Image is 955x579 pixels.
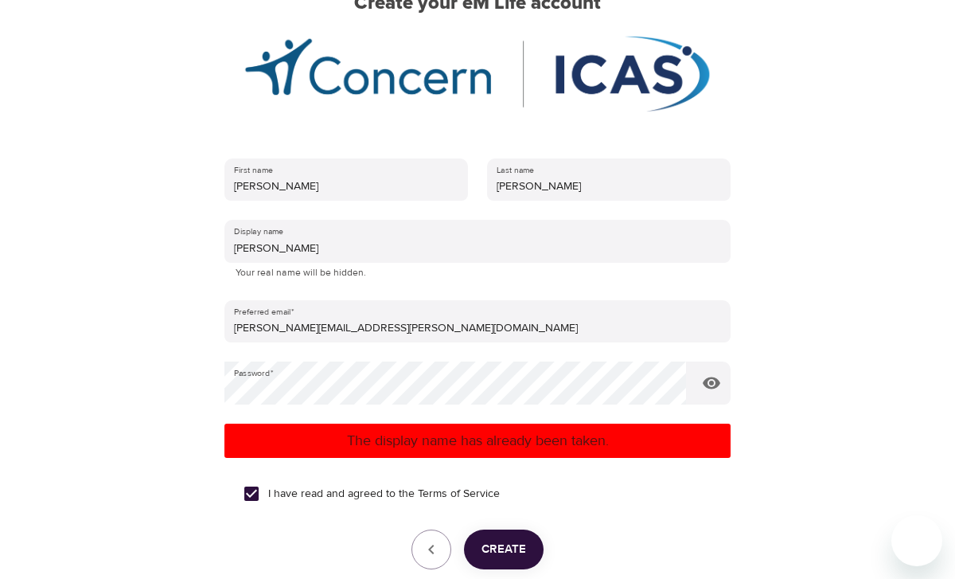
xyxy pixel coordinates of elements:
iframe: Button to launch messaging window [891,515,942,566]
span: I have read and agreed to the [268,486,500,503]
span: Create [481,539,526,560]
p: Your real name will be hidden. [236,265,719,281]
a: Terms of Service [418,486,500,503]
button: Create [464,530,544,569]
p: The display name has already been taken. [231,430,724,452]
img: Concern_ICAS_Cobrand_Logo.png [239,34,715,114]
